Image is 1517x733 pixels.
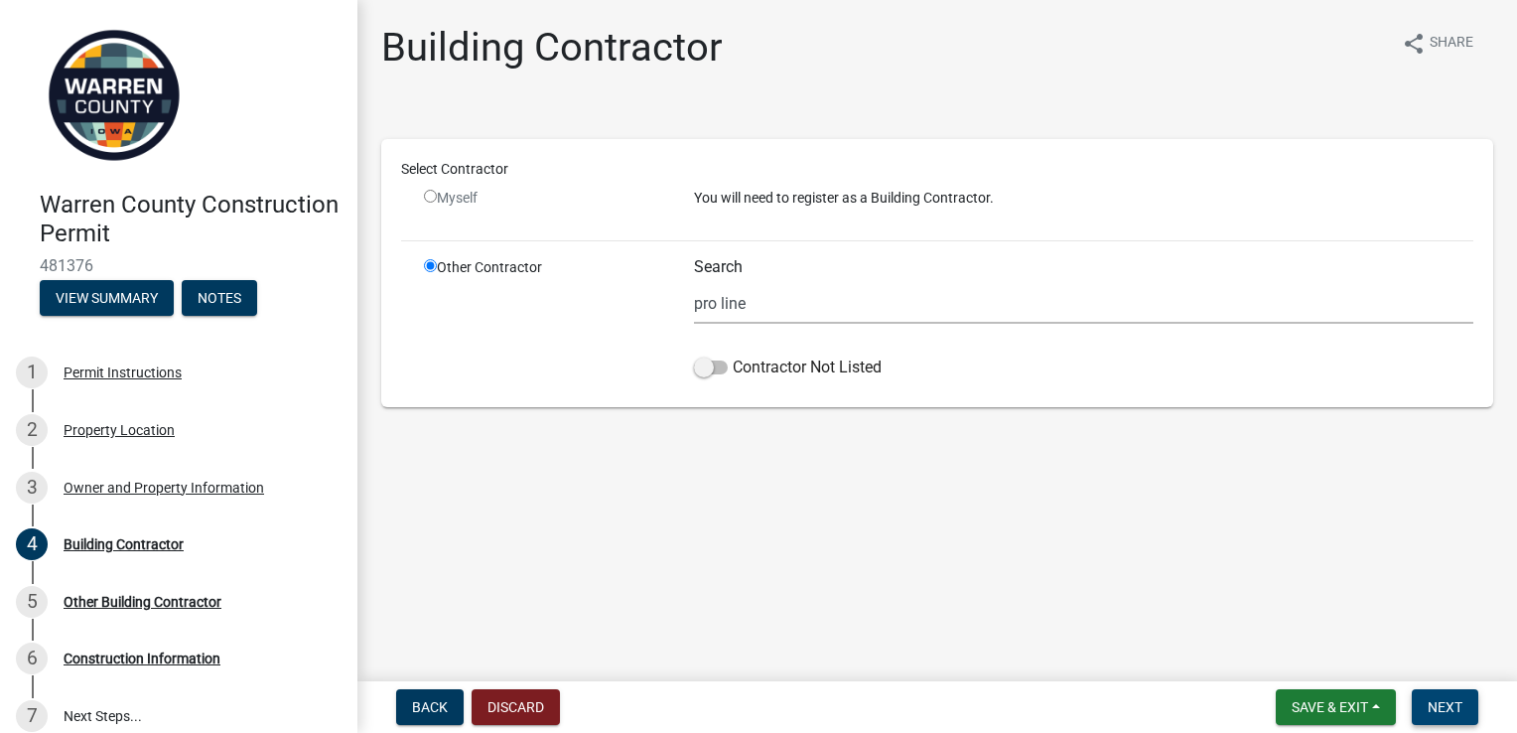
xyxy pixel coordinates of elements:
[64,652,220,665] div: Construction Information
[472,689,560,725] button: Discard
[64,481,264,495] div: Owner and Property Information
[1412,689,1478,725] button: Next
[64,423,175,437] div: Property Location
[64,537,184,551] div: Building Contractor
[694,283,1473,324] input: Search...
[396,689,464,725] button: Back
[16,586,48,618] div: 5
[424,188,664,209] div: Myself
[64,366,182,379] div: Permit Instructions
[40,256,318,275] span: 481376
[182,291,257,307] wm-modal-confirm: Notes
[40,291,174,307] wm-modal-confirm: Summary
[1292,699,1368,715] span: Save & Exit
[412,699,448,715] span: Back
[694,259,743,275] label: Search
[1428,699,1462,715] span: Next
[16,472,48,504] div: 3
[16,357,48,388] div: 1
[64,595,221,609] div: Other Building Contractor
[182,280,257,316] button: Notes
[16,643,48,674] div: 6
[40,21,189,170] img: Warren County, Iowa
[16,414,48,446] div: 2
[1276,689,1396,725] button: Save & Exit
[1430,32,1473,56] span: Share
[40,280,174,316] button: View Summary
[694,188,1473,209] p: You will need to register as a Building Contractor.
[1386,24,1489,63] button: shareShare
[386,159,1488,180] div: Select Contractor
[16,700,48,732] div: 7
[1402,32,1426,56] i: share
[40,191,342,248] h4: Warren County Construction Permit
[381,24,723,72] h1: Building Contractor
[409,257,679,387] div: Other Contractor
[694,356,882,379] label: Contractor Not Listed
[16,528,48,560] div: 4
